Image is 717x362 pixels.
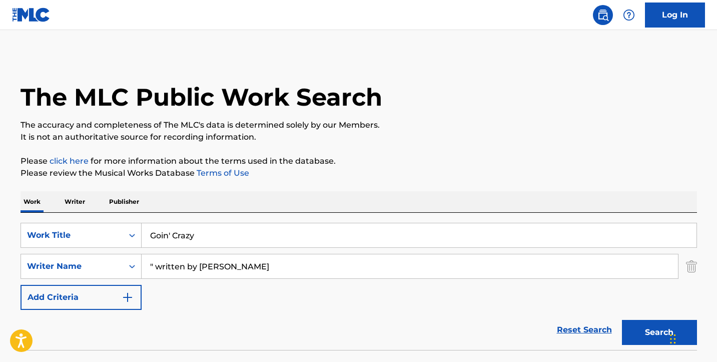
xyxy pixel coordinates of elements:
h1: The MLC Public Work Search [21,82,382,112]
a: Log In [645,3,705,28]
a: Terms of Use [195,168,249,178]
img: help [623,9,635,21]
button: Add Criteria [21,285,142,310]
p: Please review the Musical Works Database [21,167,697,179]
div: Writer Name [27,260,117,272]
p: Work [21,191,44,212]
a: Public Search [593,5,613,25]
div: Drag [670,324,676,354]
button: Search [622,320,697,345]
p: Please for more information about the terms used in the database. [21,155,697,167]
p: The accuracy and completeness of The MLC's data is determined solely by our Members. [21,119,697,131]
div: Work Title [27,229,117,241]
img: MLC Logo [12,8,51,22]
p: Writer [62,191,88,212]
img: search [597,9,609,21]
p: It is not an authoritative source for recording information. [21,131,697,143]
img: 9d2ae6d4665cec9f34b9.svg [122,291,134,303]
img: Delete Criterion [686,254,697,279]
form: Search Form [21,223,697,350]
a: click here [50,156,89,166]
div: Help [619,5,639,25]
p: Publisher [106,191,142,212]
iframe: Chat Widget [667,314,717,362]
a: Reset Search [552,319,617,341]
